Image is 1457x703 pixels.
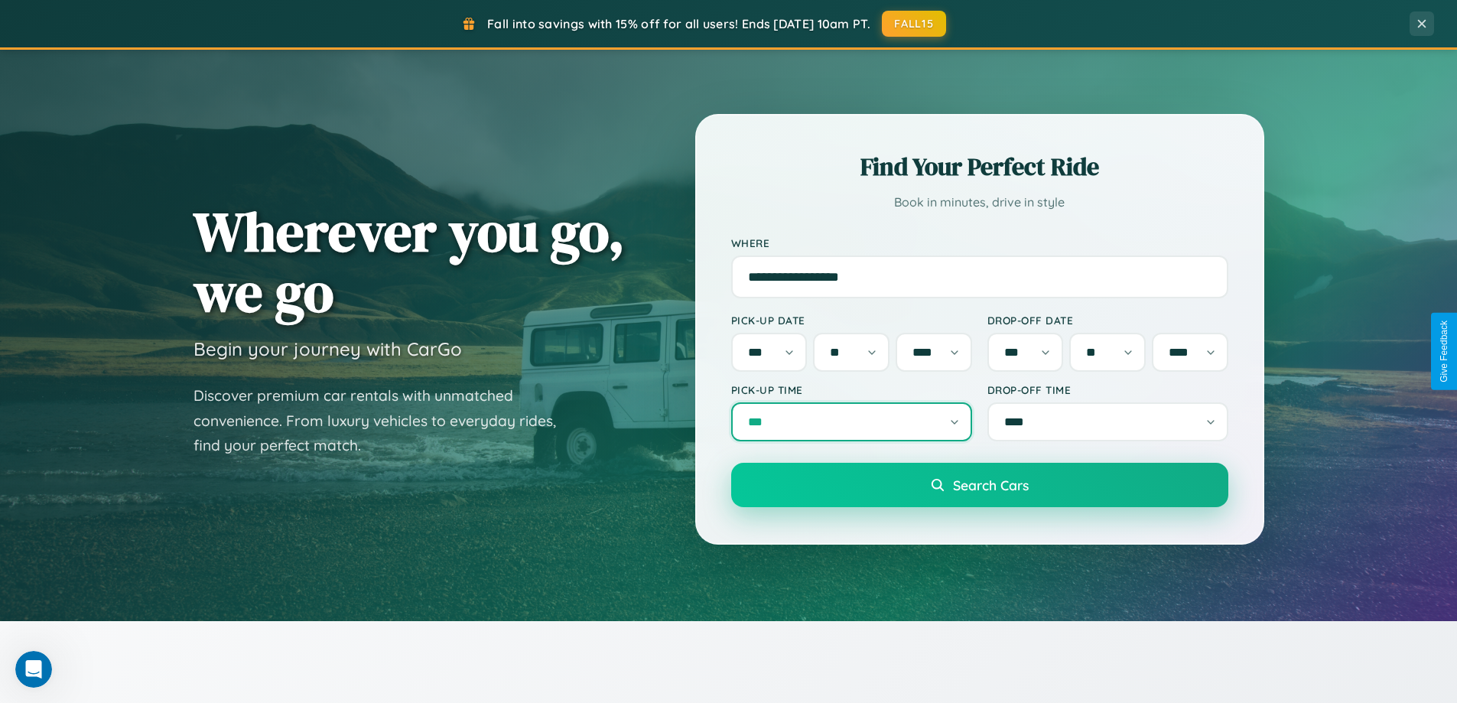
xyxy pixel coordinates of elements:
h3: Begin your journey with CarGo [194,337,462,360]
span: Search Cars [953,477,1029,493]
div: Give Feedback [1439,321,1449,382]
label: Pick-up Date [731,314,972,327]
label: Pick-up Time [731,383,972,396]
h1: Wherever you go, we go [194,201,625,322]
p: Book in minutes, drive in style [731,191,1228,213]
label: Drop-off Date [987,314,1228,327]
span: Fall into savings with 15% off for all users! Ends [DATE] 10am PT. [487,16,870,31]
button: FALL15 [882,11,946,37]
h2: Find Your Perfect Ride [731,150,1228,184]
label: Drop-off Time [987,383,1228,396]
button: Search Cars [731,463,1228,507]
label: Where [731,236,1228,249]
p: Discover premium car rentals with unmatched convenience. From luxury vehicles to everyday rides, ... [194,383,576,458]
iframe: Intercom live chat [15,651,52,688]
